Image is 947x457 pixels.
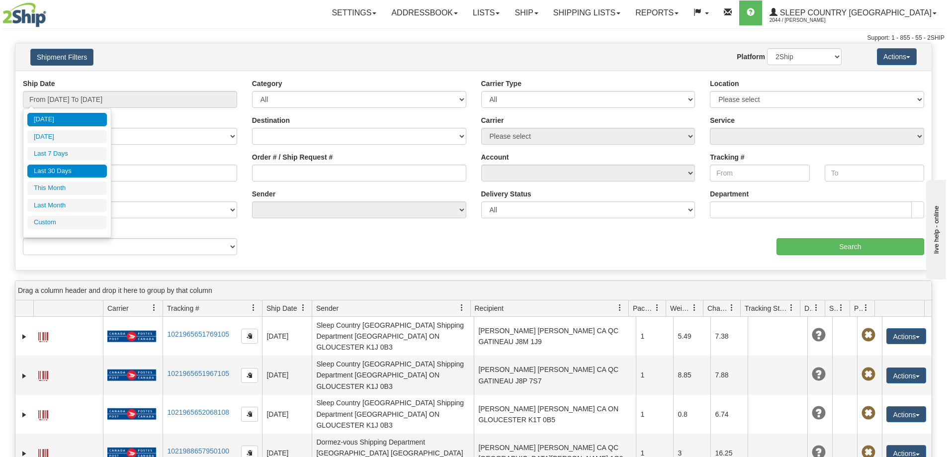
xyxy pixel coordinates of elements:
[167,408,229,416] a: 1021965652068108
[710,165,809,182] input: From
[777,8,932,17] span: Sleep Country [GEOGRAPHIC_DATA]
[808,299,825,316] a: Delivery Status filter column settings
[252,189,275,199] label: Sender
[19,371,29,381] a: Expand
[316,303,339,313] span: Sender
[636,395,673,434] td: 1
[241,407,258,422] button: Copy to clipboard
[107,408,156,420] img: 20 - Canada Post
[23,79,55,89] label: Ship Date
[38,366,48,382] a: Label
[861,406,875,420] span: Pickup Not Assigned
[262,395,312,434] td: [DATE]
[474,317,636,356] td: [PERSON_NAME] [PERSON_NAME] CA QC GATINEAU J8M 1J9
[384,0,465,25] a: Addressbook
[266,303,297,313] span: Ship Date
[241,368,258,383] button: Copy to clipboard
[737,52,765,62] label: Platform
[27,113,107,126] li: [DATE]
[453,299,470,316] a: Sender filter column settings
[167,447,229,455] a: 1021988657950100
[886,328,926,344] button: Actions
[710,189,749,199] label: Department
[19,332,29,342] a: Expand
[673,356,710,394] td: 8.85
[633,303,654,313] span: Packages
[7,8,92,16] div: live help - online
[636,356,673,394] td: 1
[241,329,258,344] button: Copy to clipboard
[710,395,748,434] td: 6.74
[312,317,474,356] td: Sleep Country [GEOGRAPHIC_DATA] Shipping Department [GEOGRAPHIC_DATA] ON GLOUCESTER K1J 0B3
[804,303,813,313] span: Delivery Status
[723,299,740,316] a: Charge filter column settings
[481,115,504,125] label: Carrier
[686,299,703,316] a: Weight filter column settings
[252,115,290,125] label: Destination
[710,79,739,89] label: Location
[877,48,917,65] button: Actions
[38,328,48,344] a: Label
[924,178,946,279] iframe: chat widget
[861,328,875,342] span: Pickup Not Assigned
[507,0,545,25] a: Ship
[474,356,636,394] td: [PERSON_NAME] [PERSON_NAME] CA QC GATINEAU J8P 7S7
[649,299,666,316] a: Packages filter column settings
[628,0,686,25] a: Reports
[745,303,788,313] span: Tracking Status
[546,0,628,25] a: Shipping lists
[474,395,636,434] td: [PERSON_NAME] [PERSON_NAME] CA ON GLOUCESTER K1T 0B5
[295,299,312,316] a: Ship Date filter column settings
[27,130,107,144] li: [DATE]
[27,216,107,229] li: Custom
[252,152,333,162] label: Order # / Ship Request #
[710,152,744,162] label: Tracking #
[636,317,673,356] td: 1
[481,189,531,199] label: Delivery Status
[886,367,926,383] button: Actions
[167,303,199,313] span: Tracking #
[762,0,944,25] a: Sleep Country [GEOGRAPHIC_DATA] 2044 / [PERSON_NAME]
[812,367,826,381] span: Unknown
[107,330,156,343] img: 20 - Canada Post
[27,165,107,178] li: Last 30 Days
[19,410,29,420] a: Expand
[707,303,728,313] span: Charge
[770,15,844,25] span: 2044 / [PERSON_NAME]
[776,238,924,255] input: Search
[825,165,924,182] input: To
[481,152,509,162] label: Account
[886,406,926,422] button: Actions
[2,34,945,42] div: Support: 1 - 855 - 55 - 2SHIP
[167,369,229,377] a: 1021965651967105
[38,406,48,422] a: Label
[783,299,800,316] a: Tracking Status filter column settings
[30,49,93,66] button: Shipment Filters
[107,303,129,313] span: Carrier
[2,2,46,27] img: logo2044.jpg
[812,406,826,420] span: Unknown
[252,79,282,89] label: Category
[861,367,875,381] span: Pickup Not Assigned
[27,182,107,195] li: This Month
[710,317,748,356] td: 7.38
[673,317,710,356] td: 5.49
[475,303,504,313] span: Recipient
[167,330,229,338] a: 1021965651769105
[858,299,874,316] a: Pickup Status filter column settings
[27,147,107,161] li: Last 7 Days
[146,299,163,316] a: Carrier filter column settings
[481,79,521,89] label: Carrier Type
[710,356,748,394] td: 7.88
[15,281,932,300] div: grid grouping header
[833,299,850,316] a: Shipment Issues filter column settings
[107,369,156,381] img: 20 - Canada Post
[262,317,312,356] td: [DATE]
[829,303,838,313] span: Shipment Issues
[673,395,710,434] td: 0.8
[465,0,507,25] a: Lists
[611,299,628,316] a: Recipient filter column settings
[312,395,474,434] td: Sleep Country [GEOGRAPHIC_DATA] Shipping Department [GEOGRAPHIC_DATA] ON GLOUCESTER K1J 0B3
[324,0,384,25] a: Settings
[245,299,262,316] a: Tracking # filter column settings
